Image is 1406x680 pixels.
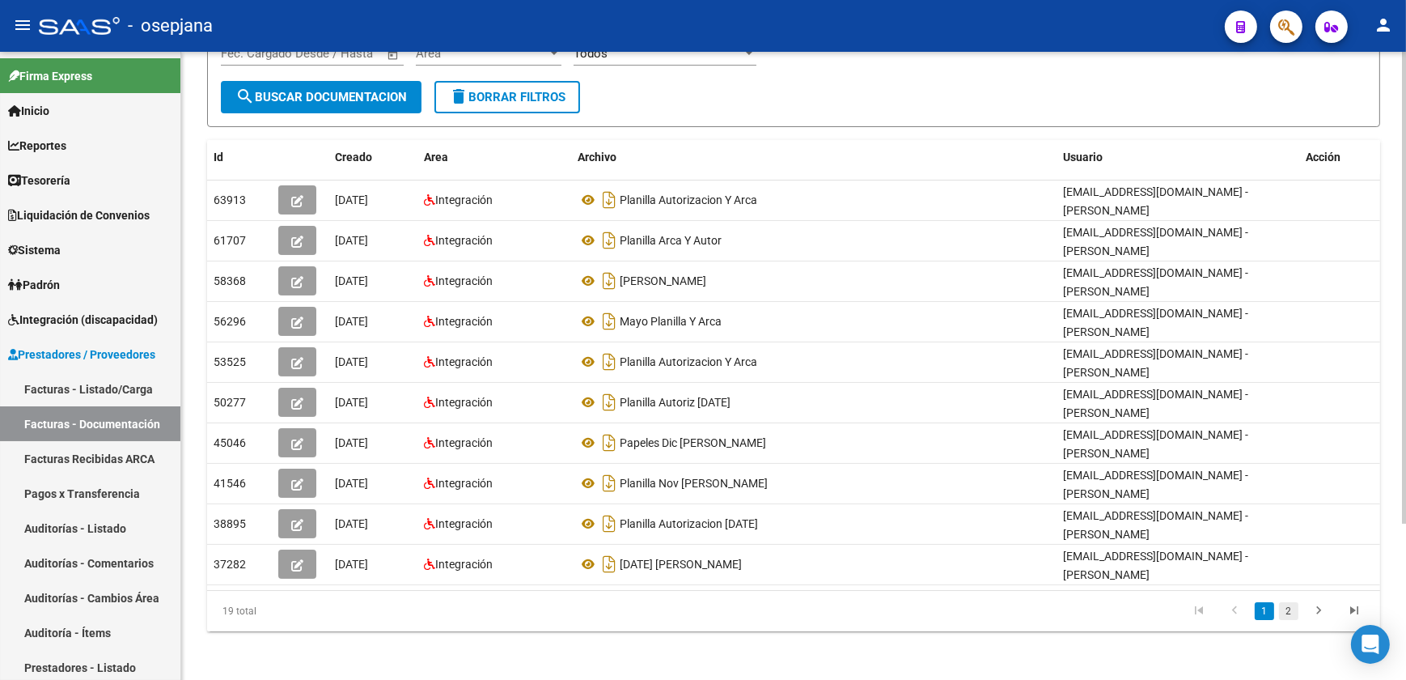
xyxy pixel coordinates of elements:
[301,46,379,61] input: Fecha fin
[435,355,493,368] span: Integración
[214,396,246,409] span: 50277
[435,315,493,328] span: Integración
[214,315,246,328] span: 56296
[1255,602,1274,620] a: 1
[335,193,368,206] span: [DATE]
[214,193,246,206] span: 63913
[335,477,368,490] span: [DATE]
[8,137,66,155] span: Reportes
[214,436,246,449] span: 45046
[1063,151,1103,164] span: Usuario
[1063,226,1248,257] span: [EMAIL_ADDRESS][DOMAIN_NAME] - [PERSON_NAME]
[620,234,722,247] span: Planilla Arca Y Autor
[1374,15,1393,35] mat-icon: person
[335,274,368,287] span: [DATE]
[8,311,158,329] span: Integración (discapacidad)
[1063,428,1248,460] span: [EMAIL_ADDRESS][DOMAIN_NAME] - [PERSON_NAME]
[599,187,620,213] i: Descargar documento
[1277,597,1301,625] li: page 2
[1063,550,1248,581] span: [EMAIL_ADDRESS][DOMAIN_NAME] - [PERSON_NAME]
[1184,602,1214,620] a: go to first page
[620,558,742,571] span: [DATE] [PERSON_NAME]
[1063,347,1248,379] span: [EMAIL_ADDRESS][DOMAIN_NAME] - [PERSON_NAME]
[435,396,493,409] span: Integración
[128,8,213,44] span: - osepjana
[8,206,150,224] span: Liquidación de Convenios
[435,193,493,206] span: Integración
[620,355,757,368] span: Planilla Autorizacion Y Arca
[435,517,493,530] span: Integración
[335,517,368,530] span: [DATE]
[1299,140,1380,175] datatable-header-cell: Acción
[214,274,246,287] span: 58368
[1063,266,1248,298] span: [EMAIL_ADDRESS][DOMAIN_NAME] - [PERSON_NAME]
[1063,185,1248,217] span: [EMAIL_ADDRESS][DOMAIN_NAME] - [PERSON_NAME]
[335,396,368,409] span: [DATE]
[8,172,70,189] span: Tesorería
[417,140,571,175] datatable-header-cell: Area
[221,46,286,61] input: Fecha inicio
[328,140,417,175] datatable-header-cell: Creado
[1252,597,1277,625] li: page 1
[1219,602,1250,620] a: go to previous page
[1063,469,1248,500] span: [EMAIL_ADDRESS][DOMAIN_NAME] - [PERSON_NAME]
[13,15,32,35] mat-icon: menu
[599,268,620,294] i: Descargar documento
[214,517,246,530] span: 38895
[620,396,731,409] span: Planilla Autoriz [DATE]
[384,45,403,64] button: Open calendar
[235,90,407,104] span: Buscar Documentacion
[435,274,493,287] span: Integración
[435,558,493,571] span: Integración
[620,436,766,449] span: Papeles Dic [PERSON_NAME]
[434,81,580,113] button: Borrar Filtros
[335,436,368,449] span: [DATE]
[235,87,255,106] mat-icon: search
[1339,602,1370,620] a: go to last page
[599,470,620,496] i: Descargar documento
[435,234,493,247] span: Integración
[214,234,246,247] span: 61707
[1306,151,1340,164] span: Acción
[8,67,92,85] span: Firma Express
[214,477,246,490] span: 41546
[221,81,421,113] button: Buscar Documentacion
[8,102,49,120] span: Inicio
[449,90,565,104] span: Borrar Filtros
[599,349,620,375] i: Descargar documento
[1063,509,1248,541] span: [EMAIL_ADDRESS][DOMAIN_NAME] - [PERSON_NAME]
[435,436,493,449] span: Integración
[574,46,608,61] span: Todos
[435,477,493,490] span: Integración
[620,315,722,328] span: Mayo Planilla Y Arca
[449,87,468,106] mat-icon: delete
[599,430,620,456] i: Descargar documento
[416,46,547,61] span: Área
[207,140,272,175] datatable-header-cell: Id
[1063,388,1248,419] span: [EMAIL_ADDRESS][DOMAIN_NAME] - [PERSON_NAME]
[335,234,368,247] span: [DATE]
[335,558,368,571] span: [DATE]
[214,355,246,368] span: 53525
[578,151,616,164] span: Archivo
[599,227,620,253] i: Descargar documento
[1279,602,1298,620] a: 2
[620,274,706,287] span: [PERSON_NAME]
[620,517,758,530] span: Planilla Autorizacion [DATE]
[571,140,1057,175] datatable-header-cell: Archivo
[8,276,60,294] span: Padrón
[599,511,620,537] i: Descargar documento
[620,477,768,490] span: Planilla Nov [PERSON_NAME]
[335,151,372,164] span: Creado
[1063,307,1248,338] span: [EMAIL_ADDRESS][DOMAIN_NAME] - [PERSON_NAME]
[335,355,368,368] span: [DATE]
[8,346,155,363] span: Prestadores / Proveedores
[599,389,620,415] i: Descargar documento
[620,193,757,206] span: Planilla Autorizacion Y Arca
[214,558,246,571] span: 37282
[1351,625,1390,664] div: Open Intercom Messenger
[599,308,620,334] i: Descargar documento
[1057,140,1299,175] datatable-header-cell: Usuario
[424,151,448,164] span: Area
[1303,602,1334,620] a: go to next page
